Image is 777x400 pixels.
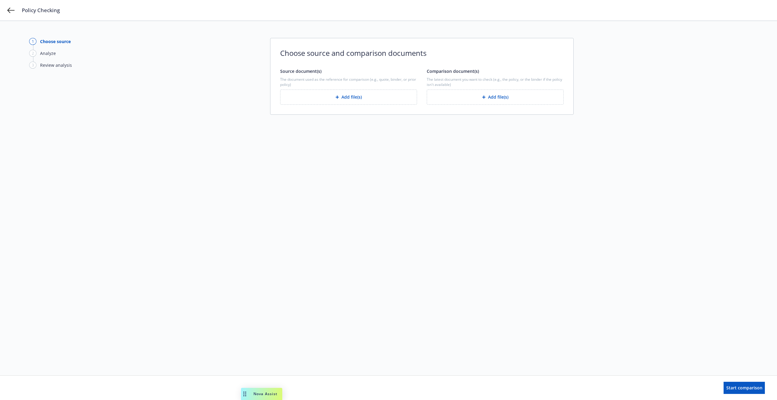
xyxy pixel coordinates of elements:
span: Comparison document(s) [427,68,479,74]
span: Choose source and comparison documents [280,48,564,58]
span: Start comparison [726,385,762,391]
span: The latest document you want to check (e.g., the policy, or the binder if the policy isn't availa... [427,77,564,87]
span: Policy Checking [22,7,60,14]
div: 2 [29,50,36,57]
button: Start comparison [724,382,765,394]
div: 1 [29,38,36,45]
div: Choose source [40,38,71,45]
button: Add file(s) [280,90,417,105]
span: Nova Assist [253,391,277,396]
button: Nova Assist [241,388,282,400]
div: Analyze [40,50,56,56]
div: Review analysis [40,62,72,68]
span: Source document(s) [280,68,321,74]
div: Drag to move [241,388,249,400]
span: The document used as the reference for comparison (e.g., quote, binder, or prior policy) [280,77,417,87]
button: Add file(s) [427,90,564,105]
div: 3 [29,62,36,69]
